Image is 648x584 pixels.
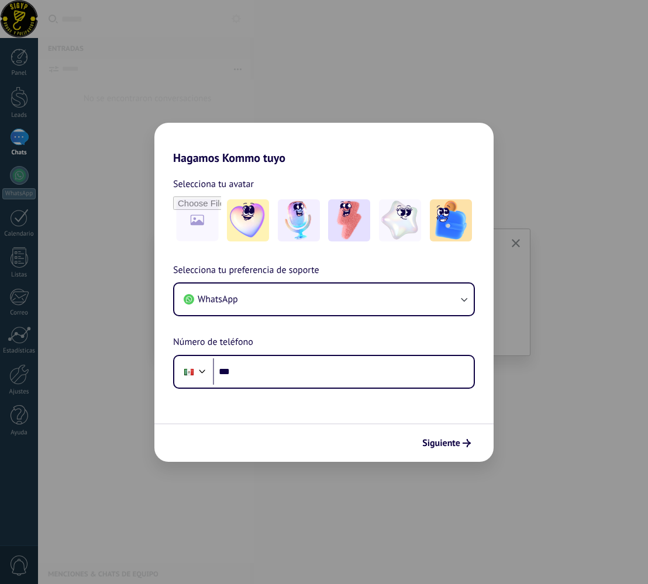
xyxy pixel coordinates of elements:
span: Siguiente [422,439,460,447]
img: -1.jpeg [227,199,269,241]
button: WhatsApp [174,284,474,315]
span: Número de teléfono [173,335,253,350]
h2: Hagamos Kommo tuyo [154,123,494,165]
span: Selecciona tu preferencia de soporte [173,263,319,278]
img: -4.jpeg [379,199,421,241]
img: -3.jpeg [328,199,370,241]
span: WhatsApp [198,293,238,305]
button: Siguiente [417,433,476,453]
img: -2.jpeg [278,199,320,241]
img: -5.jpeg [430,199,472,241]
span: Selecciona tu avatar [173,177,254,192]
div: Mexico: + 52 [178,360,200,384]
